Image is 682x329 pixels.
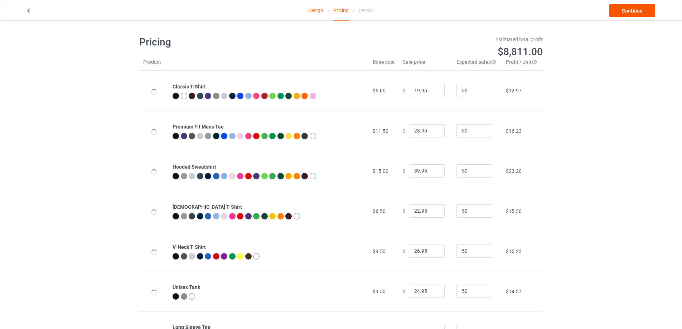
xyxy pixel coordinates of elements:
img: heather_texture.png [205,133,211,139]
span: $16.23 [506,248,522,254]
span: $ [403,248,406,254]
b: Premium Fit Mens Tee [173,124,224,130]
b: Classic T-Shirt [173,84,206,89]
span: $23.20 [506,168,522,174]
span: $ [403,88,406,93]
span: $12.97 [506,88,522,93]
div: Estimated total profit [346,36,543,43]
th: Profit / Unit [502,58,543,71]
img: heather_texture.png [181,293,187,300]
span: $15.00 [373,168,388,174]
h1: Pricing [139,36,336,49]
b: Hooded Sweatshirt [173,164,216,170]
span: $9.50 [373,248,386,254]
a: Design [308,0,323,20]
span: $6.50 [373,208,386,214]
a: Continue [609,4,655,17]
b: V-Neck T-Shirt [173,244,206,250]
span: $ [403,128,406,134]
th: Expected sales [453,58,502,71]
span: $ [403,168,406,174]
b: [DEMOGRAPHIC_DATA] T-Shirt [173,204,242,210]
b: Unisex Tank [173,284,200,290]
span: $11.50 [373,128,388,134]
span: $ [403,208,406,214]
span: $9.50 [373,289,386,294]
th: Product [139,58,169,71]
span: $14.37 [506,289,522,294]
span: $16.23 [506,128,522,134]
img: heather_texture.png [213,93,219,99]
div: Details [359,0,374,20]
span: $15.30 [506,208,522,214]
span: $8,811.00 [498,46,543,58]
div: Pricing [333,0,349,21]
th: Base cost [369,58,399,71]
span: $6.00 [373,88,386,93]
th: Sale price [399,58,453,71]
span: $ [403,288,406,294]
